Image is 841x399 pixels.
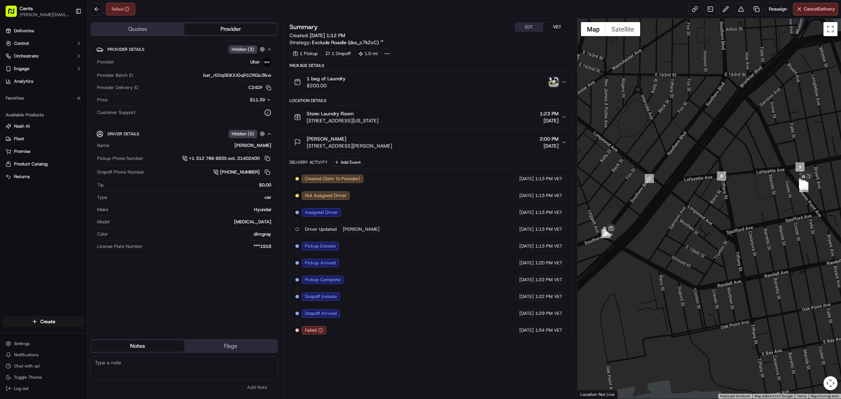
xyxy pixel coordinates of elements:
button: Control [3,38,84,49]
button: Map camera controls [823,376,837,390]
button: Quotes [91,23,184,35]
span: Promise [14,148,30,155]
span: Driver Updated [305,226,337,232]
span: Notifications [14,352,39,358]
div: Start new chat [32,67,115,74]
div: Available Products [3,109,84,121]
span: [DATE] [62,109,76,114]
span: Hidden ( 5 ) [232,131,254,137]
span: [STREET_ADDRESS][US_STATE] [307,117,378,124]
span: Control [14,40,29,47]
button: C24DF [248,84,271,91]
a: [PHONE_NUMBER] [213,168,271,176]
span: 1:20 PM VET [535,260,562,266]
span: Type [97,194,107,201]
div: Location Not Live [577,390,618,399]
span: 1:22 PM VET [535,293,562,300]
span: Not Assigned Driver [305,192,347,199]
button: +1 312 766 6835 ext. 21402400 [182,155,271,162]
img: 1736555255976-a54dd68f-1ca7-489b-9aae-adbdc363a1c4 [14,128,20,134]
span: Tip [97,182,104,188]
span: [DATE] [519,293,534,300]
div: 5 [603,227,612,236]
span: [DATE] 1:12 PM [310,32,345,39]
button: Provider [184,23,278,35]
span: • [58,128,61,133]
button: [PERSON_NAME][EMAIL_ADDRESS][DOMAIN_NAME] [20,12,70,18]
div: We're available if you need us! [32,74,96,80]
div: $0.00 [107,182,271,188]
button: Show satellite imagery [606,22,640,36]
span: Reassign [769,6,787,12]
a: Returns [6,174,82,180]
button: Provider DetailsHidden (3) [96,43,272,55]
span: [PERSON_NAME] [22,128,57,133]
span: Driver Details [108,131,139,137]
img: 1736555255976-a54dd68f-1ca7-489b-9aae-adbdc363a1c4 [14,109,20,115]
img: Google [579,390,602,399]
div: 8 [717,171,726,181]
div: 1 Pickup [289,49,321,59]
button: photo_proof_of_pickup image [549,77,559,87]
span: Pylon [70,174,85,179]
div: 15 [799,181,808,190]
button: Toggle Theme [3,372,84,382]
span: Orchestrate [14,53,39,59]
span: Log out [14,386,28,391]
span: Customer Support [97,109,136,116]
span: Created (Sent To Provider) [305,176,360,182]
span: Provider Batch ID [97,72,133,79]
div: Strategy: [289,39,384,46]
span: License Plate Number [97,243,143,250]
button: Store: Laundry Room[STREET_ADDRESS][US_STATE]1:23 PM[DATE] [290,106,571,128]
a: Powered byPylon [49,174,85,179]
span: 1:22 PM VET [535,277,562,283]
button: $11.39 [210,97,271,103]
span: Dropoff Phone Number [97,169,144,175]
a: Terms (opens in new tab) [797,394,807,398]
button: Hidden (5) [228,129,267,138]
span: [PERSON_NAME] [343,226,380,232]
span: Chat with us! [14,363,40,369]
span: [DATE] [540,117,559,124]
span: $11.39 [250,97,265,103]
span: Product Catalog [14,161,48,167]
span: 1 bag of Laundry [307,75,346,82]
button: Keyboard shortcuts [720,394,750,399]
a: Promise [6,148,82,155]
span: Nash AI [14,123,30,129]
span: Pickup Complete [305,277,341,283]
span: Failed [305,327,317,333]
a: Fleet [6,136,82,142]
span: API Documentation [66,157,112,164]
span: Dropoff Arrived [305,310,337,317]
div: Hyundai [111,207,271,213]
span: • [58,109,61,114]
span: Pickup Phone Number [97,155,143,162]
div: Failed [106,3,135,15]
div: Favorites [3,93,84,104]
h3: Summary [289,24,318,30]
span: Color [97,231,108,237]
div: 1 Dropoff [322,49,354,59]
span: [DATE] [519,176,534,182]
a: 💻API Documentation [56,154,115,167]
span: Make [97,207,108,213]
div: 1.0 mi [355,49,381,59]
span: Toggle Theme [14,374,42,380]
div: Package Details [289,63,572,68]
span: [PHONE_NUMBER] [220,169,260,175]
button: EDT [515,22,543,32]
span: Settings [14,341,30,346]
button: Returns [3,171,84,182]
span: Dropoff Enroute [305,293,337,300]
span: [DATE] [519,243,534,249]
a: Nash AI [6,123,82,129]
img: uber-new-logo.jpeg [263,58,271,66]
span: [DATE] [62,128,76,133]
span: Map data ©2025 Google [754,394,793,398]
span: 1:23 PM [540,110,559,117]
div: 9 [795,162,805,171]
span: Provider Details [108,47,144,52]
